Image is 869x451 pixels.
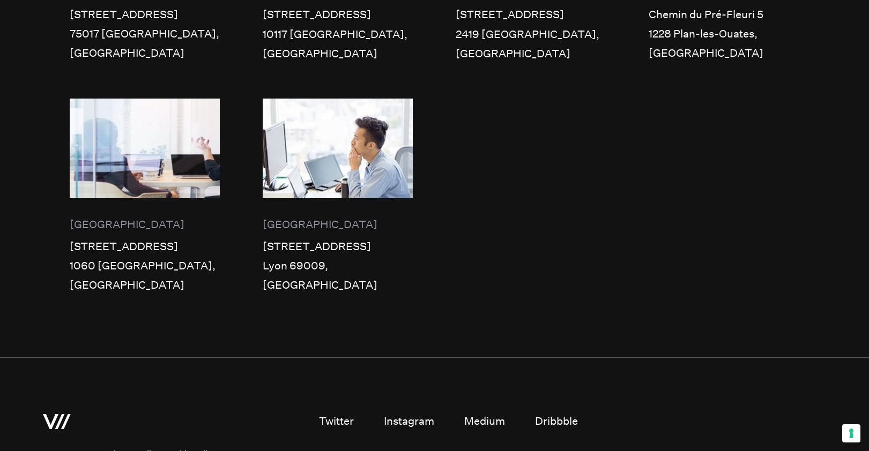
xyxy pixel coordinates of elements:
[456,44,606,63] div: [GEOGRAPHIC_DATA]
[70,99,220,198] img: Vienna office
[842,424,860,442] button: Your consent preferences for tracking technologies
[464,411,505,432] a: Medium
[649,24,799,43] div: 1228 Plan-les-Ouates ,
[263,256,413,275] div: Lyon 69009 ,
[263,44,413,63] div: [GEOGRAPHIC_DATA]
[263,215,413,234] div: [GEOGRAPHIC_DATA]
[70,237,220,256] div: [STREET_ADDRESS]
[70,5,220,24] div: [STREET_ADDRESS]
[70,256,220,275] div: 1060 [GEOGRAPHIC_DATA] ,
[263,99,413,296] a: Lyon office[GEOGRAPHIC_DATA][STREET_ADDRESS]Lyon 69009, [GEOGRAPHIC_DATA]
[70,99,220,296] a: Vienna office[GEOGRAPHIC_DATA][STREET_ADDRESS]1060 [GEOGRAPHIC_DATA], [GEOGRAPHIC_DATA]
[384,411,434,432] a: Instagram
[263,99,413,198] img: Lyon office
[263,5,413,24] div: [STREET_ADDRESS]
[263,237,413,256] div: [STREET_ADDRESS]
[70,43,220,63] div: [GEOGRAPHIC_DATA]
[70,275,220,295] div: [GEOGRAPHIC_DATA]
[70,24,220,43] div: 75017 [GEOGRAPHIC_DATA] ,
[263,275,413,295] div: [GEOGRAPHIC_DATA]
[456,5,606,24] div: [STREET_ADDRESS]
[456,25,606,44] div: 2419 [GEOGRAPHIC_DATA] ,
[319,411,354,432] a: Twitter
[535,411,578,432] a: Dribbble
[649,43,799,63] div: [GEOGRAPHIC_DATA]
[263,25,413,44] div: 10117 [GEOGRAPHIC_DATA] ,
[649,5,799,24] div: Chemin du Pré-Fleuri 5
[70,215,220,234] div: [GEOGRAPHIC_DATA]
